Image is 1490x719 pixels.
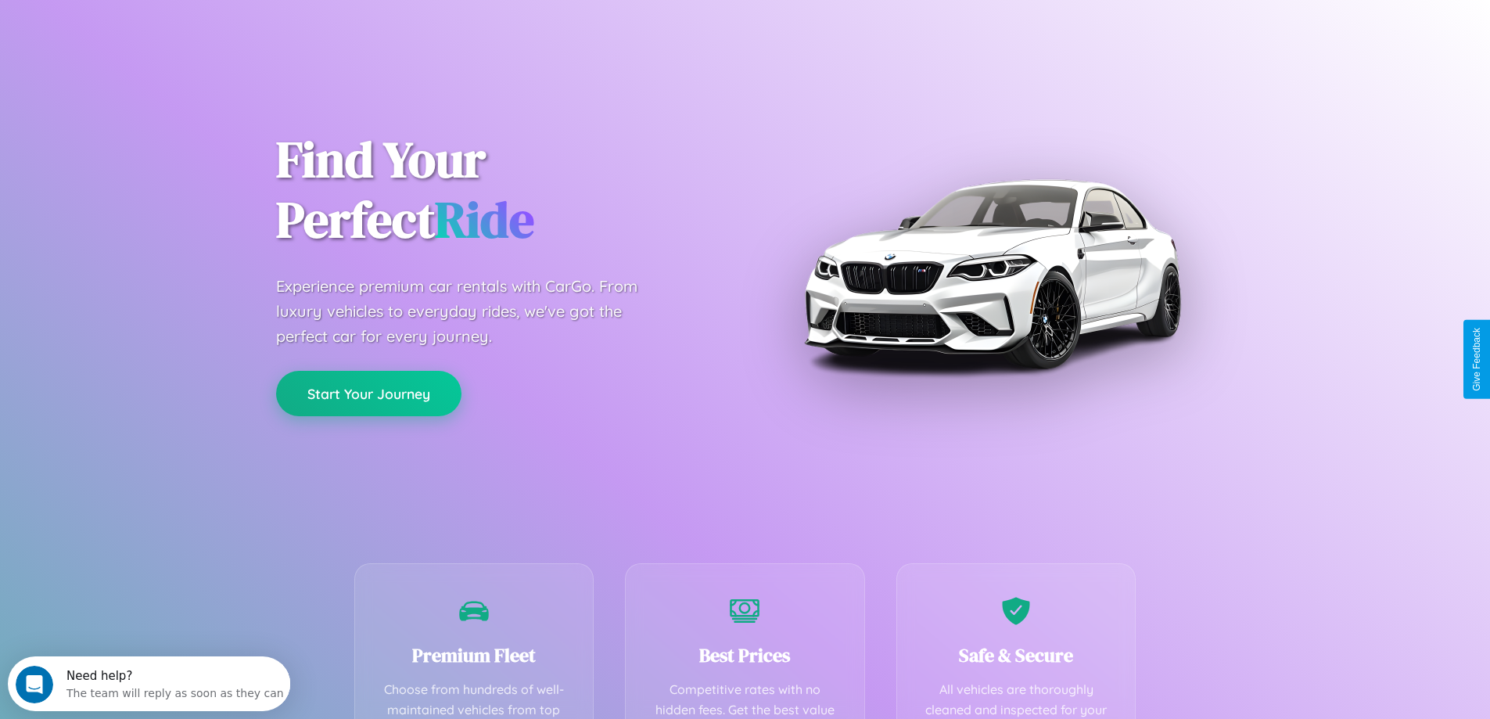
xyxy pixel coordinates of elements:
div: Open Intercom Messenger [6,6,291,49]
button: Start Your Journey [276,371,461,416]
div: The team will reply as soon as they can [59,26,276,42]
iframe: Intercom live chat [16,666,53,703]
div: Need help? [59,13,276,26]
iframe: Intercom live chat discovery launcher [8,656,290,711]
h1: Find Your Perfect [276,130,722,250]
p: Experience premium car rentals with CarGo. From luxury vehicles to everyday rides, we've got the ... [276,274,667,349]
h3: Safe & Secure [921,642,1112,668]
span: Ride [435,185,534,253]
h3: Premium Fleet [379,642,570,668]
img: Premium BMW car rental vehicle [796,78,1187,469]
h3: Best Prices [649,642,841,668]
div: Give Feedback [1471,328,1482,391]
